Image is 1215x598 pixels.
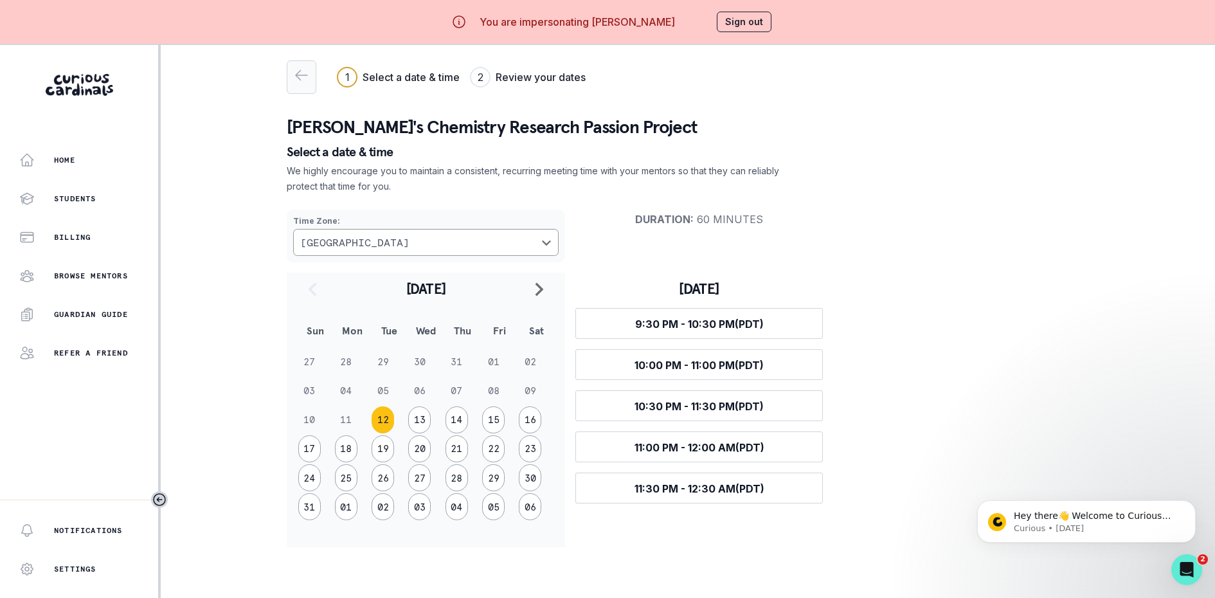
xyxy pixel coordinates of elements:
p: 60 minutes [575,213,823,226]
button: 28 [446,464,468,491]
button: 9:30 PM - 10:30 PM(PDT) [575,308,823,339]
p: [PERSON_NAME]'s Chemistry Research Passion Project [287,114,1089,140]
img: Curious Cardinals Logo [46,74,113,96]
button: Toggle sidebar [151,491,168,508]
iframe: Intercom live chat [1171,554,1202,585]
button: 19 [372,435,394,462]
button: 10:00 PM - 11:00 PM(PDT) [575,349,823,380]
p: We highly encourage you to maintain a consistent, recurring meeting time with your mentors so tha... [287,163,780,194]
button: 23 [519,435,541,462]
button: 30 [519,464,541,491]
button: 06 [519,493,541,520]
button: 12 [372,406,394,433]
strong: Time Zone : [293,216,340,226]
button: 25 [335,464,357,491]
th: Fri [481,314,517,347]
th: Mon [334,314,370,347]
div: 2 [478,69,483,85]
span: 9:30 PM - 10:30 PM (PDT) [635,318,764,331]
p: Browse Mentors [54,271,128,281]
h3: [DATE] [575,280,823,298]
p: Home [54,155,75,165]
button: 27 [408,464,431,491]
h3: Select a date & time [363,69,460,85]
button: 02 [372,493,394,520]
span: 2 [1198,554,1208,565]
p: Settings [54,564,96,574]
p: Select a date & time [287,145,1089,158]
strong: Duration : [635,213,694,226]
button: navigate to next month [524,273,555,305]
button: 01 [335,493,357,520]
th: Thu [444,314,481,347]
p: Billing [54,232,91,242]
button: 24 [298,464,321,491]
button: 22 [482,435,505,462]
th: Sun [297,314,334,347]
p: Students [54,194,96,204]
button: 11:30 PM - 12:30 AM(PDT) [575,473,823,503]
div: Progress [337,67,586,87]
button: 13 [408,406,431,433]
button: Choose a timezone [293,229,559,256]
div: 1 [345,69,350,85]
h3: Review your dates [496,69,586,85]
button: 21 [446,435,468,462]
button: 17 [298,435,321,462]
button: 18 [335,435,357,462]
span: 10:30 PM - 11:30 PM (PDT) [634,400,764,413]
button: 16 [519,406,541,433]
button: 29 [482,464,505,491]
button: 04 [446,493,468,520]
button: Sign out [717,12,771,32]
button: 05 [482,493,505,520]
button: 03 [408,493,431,520]
button: 20 [408,435,431,462]
p: Guardian Guide [54,309,128,320]
button: 14 [446,406,468,433]
span: 11:00 PM - 12:00 AM (PDT) [634,441,764,454]
button: 10:30 PM - 11:30 PM(PDT) [575,390,823,421]
th: Wed [408,314,444,347]
p: You are impersonating [PERSON_NAME] [480,14,675,30]
th: Tue [371,314,408,347]
p: Notifications [54,525,123,536]
h2: [DATE] [328,280,524,298]
iframe: Intercom notifications message [958,473,1215,563]
p: Refer a friend [54,348,128,358]
button: 15 [482,406,505,433]
button: 11:00 PM - 12:00 AM(PDT) [575,431,823,462]
th: Sat [518,314,555,347]
button: 31 [298,493,321,520]
span: 11:30 PM - 12:30 AM (PDT) [634,482,764,495]
span: 10:00 PM - 11:00 PM (PDT) [634,359,764,372]
button: 26 [372,464,394,491]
